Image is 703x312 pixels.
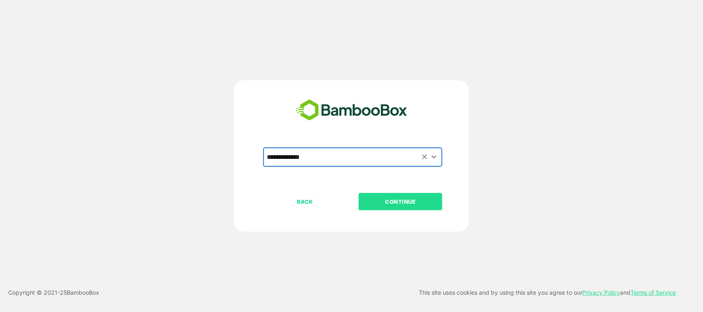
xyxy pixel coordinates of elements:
[419,288,676,298] p: This site uses cookies and by using this site you agree to our and
[8,288,99,298] p: Copyright © 2021- 25 BambooBox
[264,197,346,206] p: BACK
[291,97,412,124] img: bamboobox
[359,193,442,210] button: CONTINUE
[360,197,442,206] p: CONTINUE
[263,193,347,210] button: BACK
[583,289,621,296] a: Privacy Policy
[420,152,429,162] button: Clear
[428,151,439,163] button: Open
[631,289,676,296] a: Terms of Service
